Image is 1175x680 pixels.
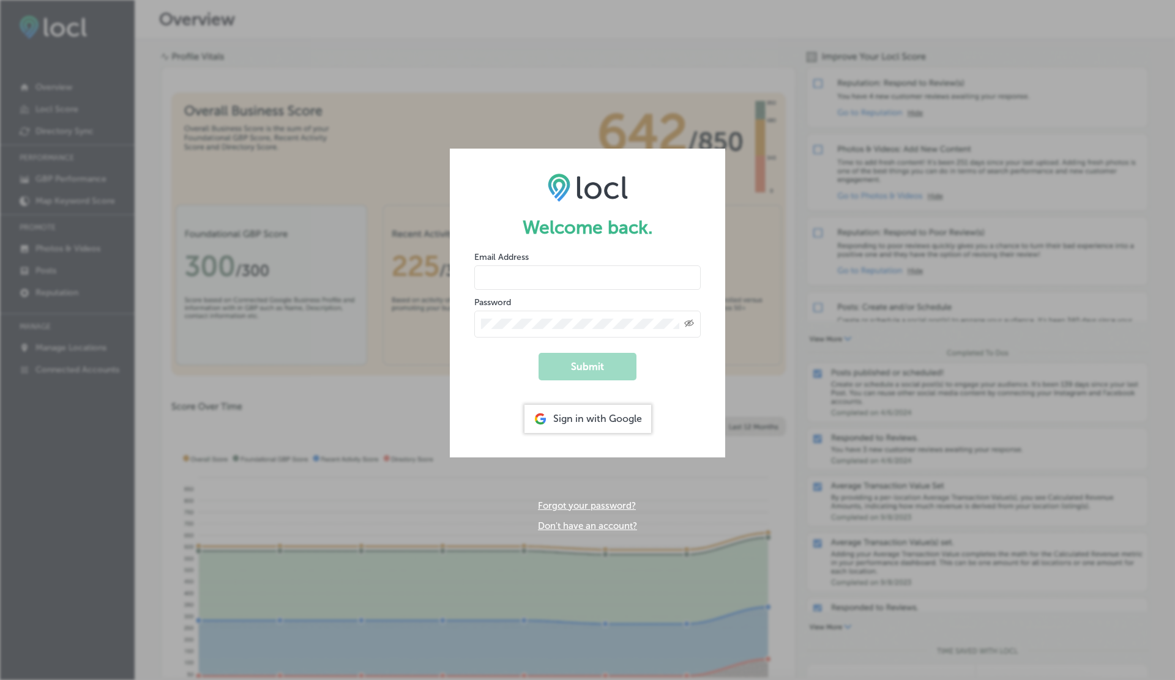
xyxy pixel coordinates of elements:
img: LOCL logo [548,173,628,201]
a: Don't have an account? [538,520,637,531]
a: Forgot your password? [538,500,636,511]
label: Email Address [474,252,529,262]
div: Sign in with Google [524,405,651,433]
span: Toggle password visibility [684,319,694,330]
label: Password [474,297,511,308]
h1: Welcome back. [474,216,701,238]
button: Submit [539,353,636,380]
